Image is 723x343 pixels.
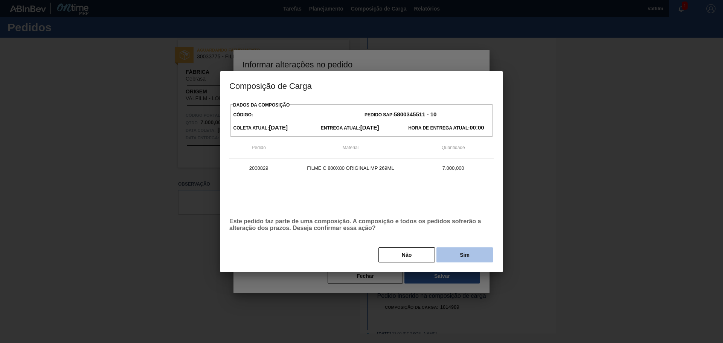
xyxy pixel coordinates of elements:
[343,145,359,150] span: Material
[229,218,494,232] p: Este pedido faz parte de uma composição. A composição e todos os pedidos sofrerão a alteração dos...
[220,71,503,100] h3: Composição de Carga
[233,102,290,108] label: Dados da Composição
[233,112,253,117] span: Código:
[365,112,436,117] span: Pedido SAP:
[288,159,413,178] td: FILME C 800X80 ORIGINAL MP 269ML
[436,247,493,262] button: Sim
[252,145,265,150] span: Pedido
[233,125,288,131] span: Coleta Atual:
[378,247,435,262] button: Não
[470,124,484,131] strong: 00:00
[360,124,379,131] strong: [DATE]
[408,125,484,131] span: Hora de Entrega Atual:
[321,125,379,131] span: Entrega Atual:
[442,145,465,150] span: Quantidade
[229,159,288,178] td: 2000829
[269,124,288,131] strong: [DATE]
[394,111,436,117] strong: 5800345511 - 10
[413,159,494,178] td: 7.000,000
